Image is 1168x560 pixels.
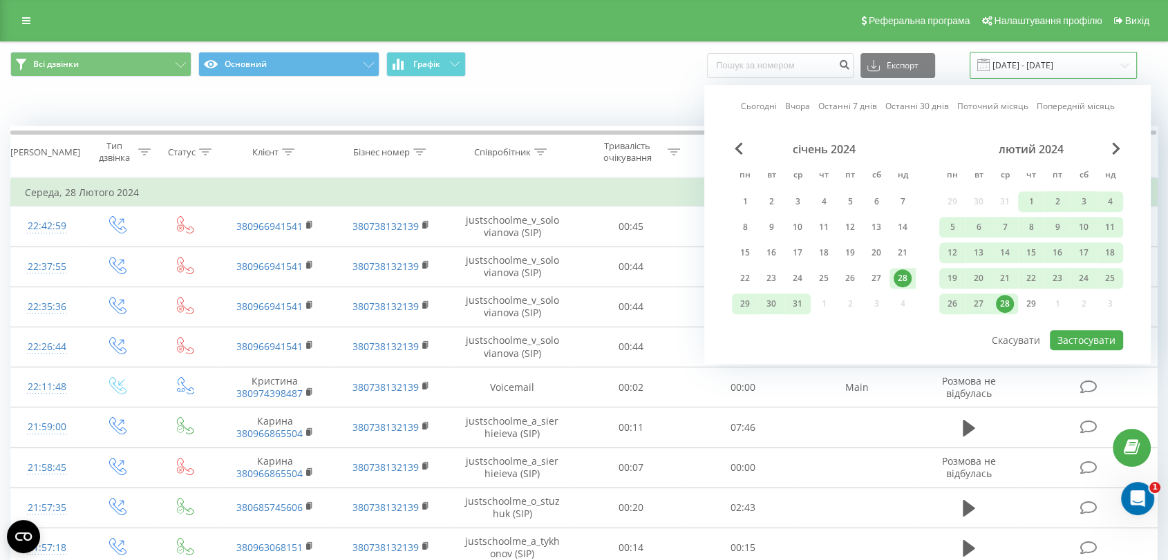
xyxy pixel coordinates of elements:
td: Середа, 28 Лютого 2024 [11,179,1158,206]
div: 22 [1022,269,1040,287]
div: 19 [943,269,961,287]
td: justschoolme_v_solovianova (SIP) [449,287,574,327]
div: 23 [1048,269,1066,287]
div: 22:26:44 [25,334,68,360]
a: 380738132139 [352,220,419,233]
div: ср 10 січ 2024 р. [784,217,811,238]
div: нд 7 січ 2024 р. [889,191,916,212]
div: сб 27 січ 2024 р. [863,268,889,289]
abbr: вівторок [761,166,782,186]
a: 380738132139 [352,260,419,273]
div: 18 [1101,244,1119,262]
div: 8 [736,218,754,236]
div: лютий 2024 [939,142,1123,156]
div: чт 11 січ 2024 р. [811,217,837,238]
div: 17 [789,244,807,262]
div: 31 [789,295,807,313]
td: Карина [217,407,333,447]
span: Previous Month [735,142,743,155]
a: 380966941541 [236,220,303,233]
div: сб 24 лют 2024 р. [1071,268,1097,289]
div: пн 19 лют 2024 р. [939,268,966,289]
div: нд 11 лют 2024 р. [1097,217,1123,238]
td: 00:11 [575,407,687,447]
div: 26 [943,295,961,313]
a: 380963068151 [236,541,303,554]
a: 380738132139 [352,380,419,394]
div: нд 28 січ 2024 р. [889,268,916,289]
td: Voicemail [449,367,574,407]
div: 21:59:00 [25,414,68,441]
div: пн 15 січ 2024 р. [732,242,758,263]
div: вт 2 січ 2024 р. [758,191,784,212]
span: 1 [1149,482,1160,493]
td: 00:20 [575,487,687,528]
div: 21 [894,244,912,262]
div: 4 [1101,193,1119,211]
div: 13 [867,218,885,236]
div: 21 [996,269,1014,287]
div: 14 [894,218,912,236]
a: 380685745606 [236,501,303,514]
div: 26 [841,269,859,287]
td: justschoolme_v_solovianova (SIP) [449,247,574,287]
div: ср 3 січ 2024 р. [784,191,811,212]
div: пн 8 січ 2024 р. [732,217,758,238]
div: пн 1 січ 2024 р. [732,191,758,212]
td: 00:00 [687,247,799,287]
td: justschoolme_a_sierhieieva (SIP) [449,447,574,487]
div: 16 [762,244,780,262]
a: 380966941541 [236,260,303,273]
a: Останні 30 днів [885,100,949,113]
abbr: середа [787,166,808,186]
div: 11 [815,218,833,236]
div: 28 [894,269,912,287]
div: сб 13 січ 2024 р. [863,217,889,238]
div: вт 30 січ 2024 р. [758,293,784,314]
div: ср 28 лют 2024 р. [992,293,1018,314]
div: 3 [1075,193,1093,211]
td: 00:44 [575,247,687,287]
a: Попередній місяць [1037,100,1115,113]
abbr: четвер [1021,166,1042,186]
div: вт 6 лют 2024 р. [966,217,992,238]
button: Скасувати [984,330,1048,350]
div: ср 31 січ 2024 р. [784,293,811,314]
div: 24 [1075,269,1093,287]
iframe: Intercom live chat [1121,482,1154,515]
td: justschoolme_o_stuzhuk (SIP) [449,487,574,528]
abbr: середа [995,166,1015,186]
a: Останні 7 днів [818,100,877,113]
span: Графік [413,59,440,69]
div: пт 5 січ 2024 р. [837,191,863,212]
div: пт 12 січ 2024 р. [837,217,863,238]
a: 380966941541 [236,300,303,313]
a: 380966941541 [236,340,303,353]
div: 4 [815,193,833,211]
div: 1 [1022,193,1040,211]
div: 17 [1075,244,1093,262]
abbr: субота [866,166,887,186]
div: чт 29 лют 2024 р. [1018,293,1044,314]
div: нд 18 лют 2024 р. [1097,242,1123,263]
td: 00:00 [687,327,799,367]
div: 22:42:59 [25,213,68,240]
div: 21:57:35 [25,494,68,521]
abbr: вівторок [968,166,989,186]
div: вт 16 січ 2024 р. [758,242,784,263]
div: чт 15 лют 2024 р. [1018,242,1044,263]
div: 2 [1048,193,1066,211]
div: 9 [762,218,780,236]
div: 15 [736,244,754,262]
div: 7 [894,193,912,211]
td: Карина [217,447,333,487]
a: 380738132139 [352,300,419,313]
button: Застосувати [1050,330,1123,350]
td: 07:46 [687,407,799,447]
td: 00:45 [575,206,687,247]
div: 1 [736,193,754,211]
div: пт 2 лют 2024 р. [1044,191,1071,212]
td: 00:02 [575,367,687,407]
td: 00:07 [575,447,687,487]
div: ср 24 січ 2024 р. [784,268,811,289]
